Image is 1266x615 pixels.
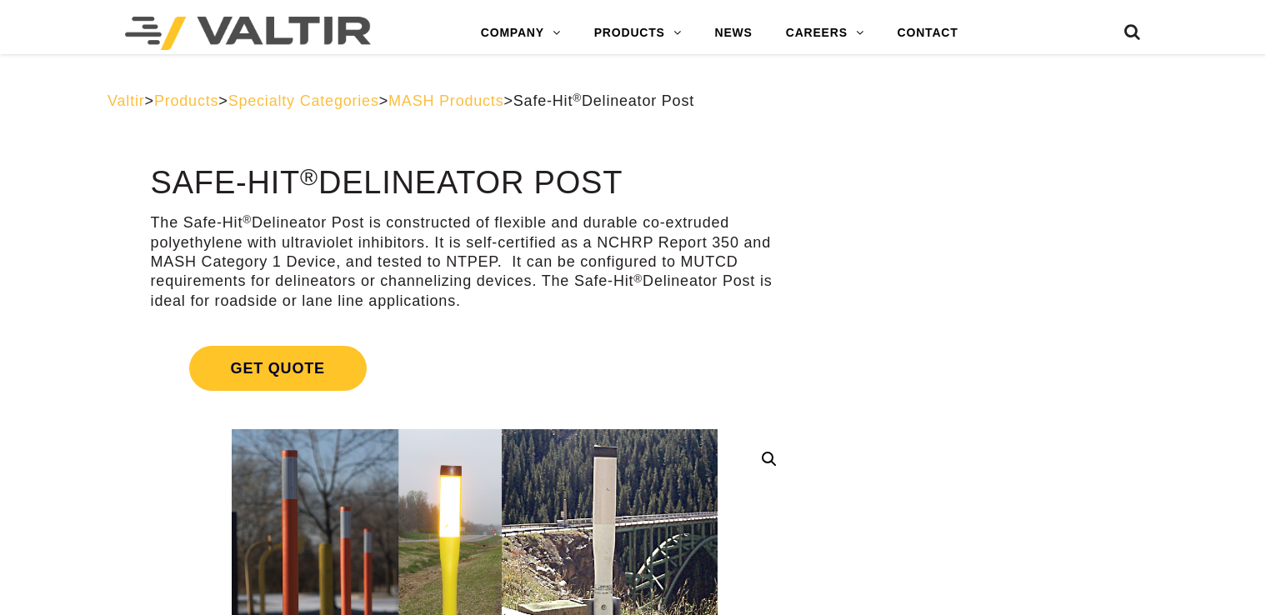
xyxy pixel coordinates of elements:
[573,92,582,104] sup: ®
[464,17,578,50] a: COMPANY
[151,166,799,201] h1: Safe-Hit Delineator Post
[769,17,881,50] a: CAREERS
[698,17,769,50] a: NEWS
[108,92,1158,111] div: > > > >
[388,92,503,109] a: MASH Products
[243,213,252,226] sup: ®
[151,213,799,311] p: The Safe-Hit Delineator Post is constructed of flexible and durable co-extruded polyethylene with...
[633,272,643,285] sup: ®
[300,163,318,190] sup: ®
[108,92,144,109] a: Valtir
[154,92,218,109] a: Products
[125,17,371,50] img: Valtir
[513,92,694,109] span: Safe-Hit Delineator Post
[189,346,367,391] span: Get Quote
[578,17,698,50] a: PRODUCTS
[228,92,379,109] a: Specialty Categories
[881,17,975,50] a: CONTACT
[151,326,799,411] a: Get Quote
